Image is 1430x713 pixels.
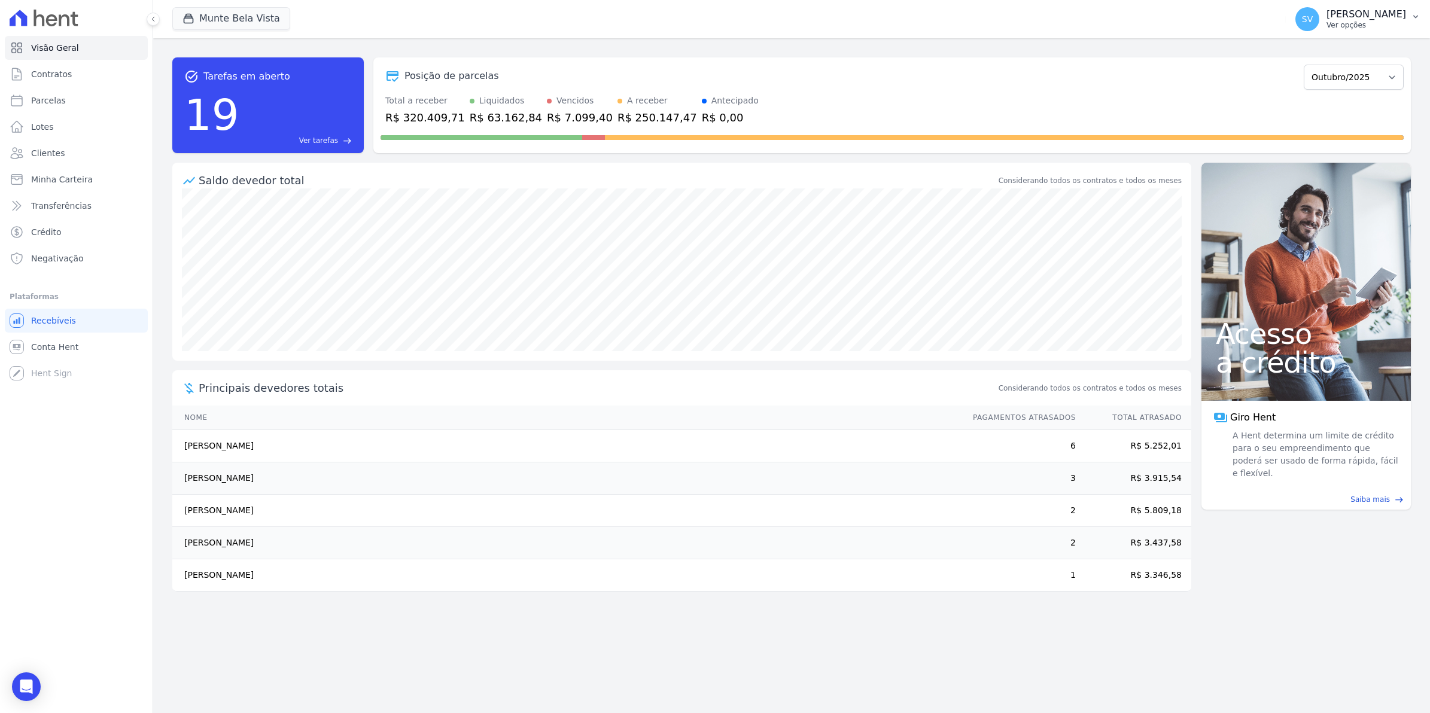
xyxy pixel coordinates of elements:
[1076,462,1191,495] td: R$ 3.915,54
[1326,8,1406,20] p: [PERSON_NAME]
[617,109,697,126] div: R$ 250.147,47
[1076,527,1191,559] td: R$ 3.437,58
[556,95,594,107] div: Vencidos
[702,109,759,126] div: R$ 0,00
[479,95,525,107] div: Liquidados
[172,406,962,430] th: Nome
[1395,495,1404,504] span: east
[5,141,148,165] a: Clientes
[962,406,1076,430] th: Pagamentos Atrasados
[1286,2,1430,36] button: SV [PERSON_NAME] Ver opções
[31,173,93,185] span: Minha Carteira
[1076,495,1191,527] td: R$ 5.809,18
[1076,406,1191,430] th: Total Atrasado
[244,135,352,146] a: Ver tarefas east
[5,115,148,139] a: Lotes
[5,309,148,333] a: Recebíveis
[1209,494,1404,505] a: Saiba mais east
[31,42,79,54] span: Visão Geral
[5,220,148,244] a: Crédito
[962,559,1076,592] td: 1
[31,252,84,264] span: Negativação
[711,95,759,107] div: Antecipado
[31,147,65,159] span: Clientes
[1230,410,1276,425] span: Giro Hent
[385,109,465,126] div: R$ 320.409,71
[5,167,148,191] a: Minha Carteira
[404,69,499,83] div: Posição de parcelas
[31,200,92,212] span: Transferências
[962,527,1076,559] td: 2
[1216,348,1396,377] span: a crédito
[31,95,66,106] span: Parcelas
[385,95,465,107] div: Total a receber
[172,527,962,559] td: [PERSON_NAME]
[1230,429,1399,480] span: A Hent determina um limite de crédito para o seu empreendimento que poderá ser usado de forma ráp...
[1216,319,1396,348] span: Acesso
[999,383,1182,394] span: Considerando todos os contratos e todos os meses
[31,226,62,238] span: Crédito
[5,194,148,218] a: Transferências
[1076,430,1191,462] td: R$ 5.252,01
[5,335,148,359] a: Conta Hent
[299,135,338,146] span: Ver tarefas
[172,430,962,462] td: [PERSON_NAME]
[547,109,613,126] div: R$ 7.099,40
[1076,559,1191,592] td: R$ 3.346,58
[962,430,1076,462] td: 6
[999,175,1182,186] div: Considerando todos os contratos e todos os meses
[31,121,54,133] span: Lotes
[343,136,352,145] span: east
[962,462,1076,495] td: 3
[199,380,996,396] span: Principais devedores totais
[184,84,239,146] div: 19
[5,36,148,60] a: Visão Geral
[184,69,199,84] span: task_alt
[12,672,41,701] div: Open Intercom Messenger
[627,95,668,107] div: A receber
[203,69,290,84] span: Tarefas em aberto
[470,109,542,126] div: R$ 63.162,84
[199,172,996,188] div: Saldo devedor total
[10,290,143,304] div: Plataformas
[31,315,76,327] span: Recebíveis
[1326,20,1406,30] p: Ver opções
[5,62,148,86] a: Contratos
[5,89,148,112] a: Parcelas
[31,341,78,353] span: Conta Hent
[1302,15,1313,23] span: SV
[31,68,72,80] span: Contratos
[962,495,1076,527] td: 2
[172,559,962,592] td: [PERSON_NAME]
[1350,494,1390,505] span: Saiba mais
[5,246,148,270] a: Negativação
[172,7,290,30] button: Munte Bela Vista
[172,495,962,527] td: [PERSON_NAME]
[172,462,962,495] td: [PERSON_NAME]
